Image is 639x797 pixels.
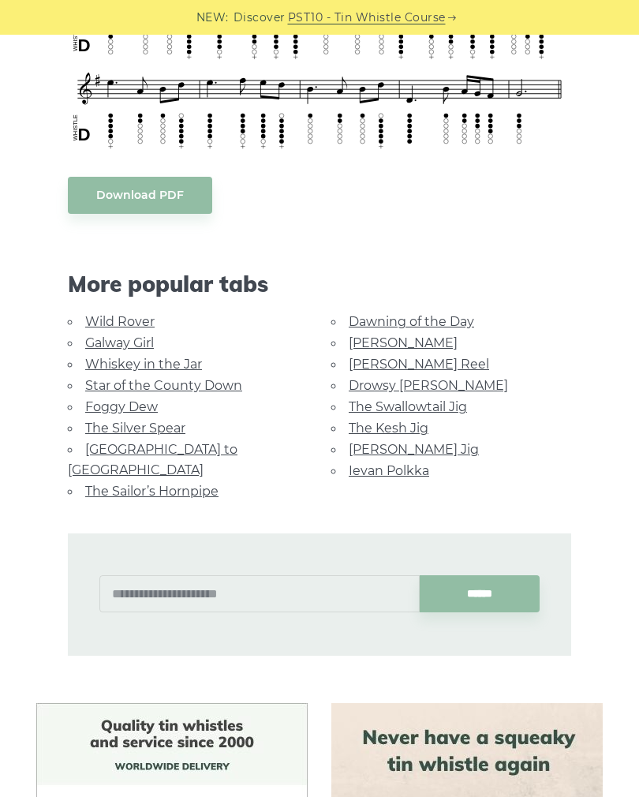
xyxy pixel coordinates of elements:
[68,177,212,214] a: Download PDF
[85,335,154,350] a: Galway Girl
[68,271,571,297] span: More popular tabs
[85,421,185,436] a: The Silver Spear
[349,335,458,350] a: [PERSON_NAME]
[349,378,508,393] a: Drowsy [PERSON_NAME]
[85,314,155,329] a: Wild Rover
[288,9,446,27] a: PST10 - Tin Whistle Course
[85,357,202,372] a: Whiskey in the Jar
[349,399,467,414] a: The Swallowtail Jig
[349,314,474,329] a: Dawning of the Day
[68,442,237,477] a: [GEOGRAPHIC_DATA] to [GEOGRAPHIC_DATA]
[349,357,489,372] a: [PERSON_NAME] Reel
[234,9,286,27] span: Discover
[85,399,158,414] a: Foggy Dew
[349,421,428,436] a: The Kesh Jig
[196,9,229,27] span: NEW:
[349,442,479,457] a: [PERSON_NAME] Jig
[85,378,242,393] a: Star of the County Down
[85,484,219,499] a: The Sailor’s Hornpipe
[349,463,429,478] a: Ievan Polkka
